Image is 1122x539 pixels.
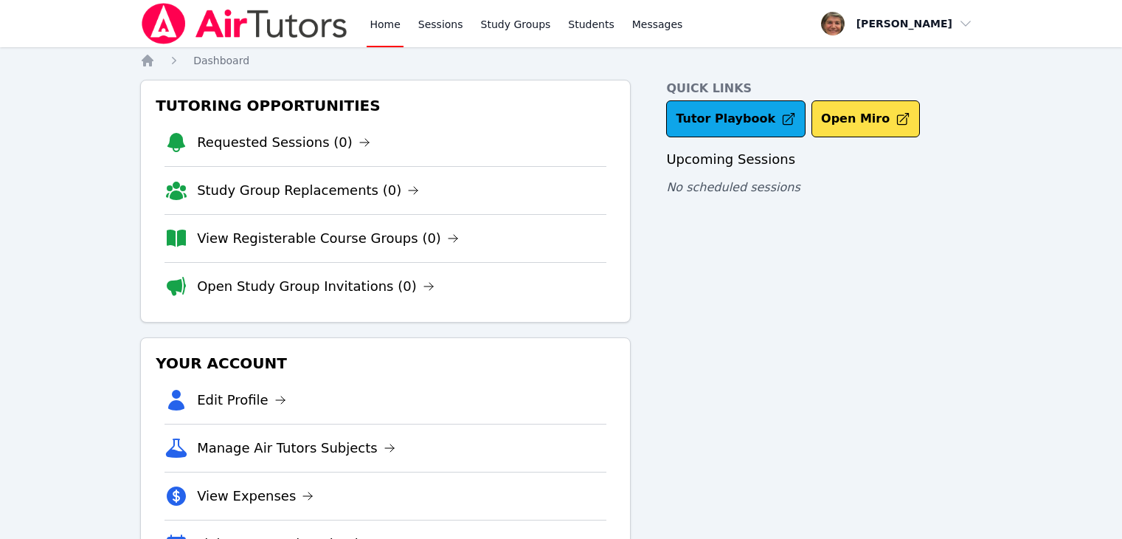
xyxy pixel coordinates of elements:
span: No scheduled sessions [666,180,800,194]
a: Manage Air Tutors Subjects [197,438,395,459]
a: Open Study Group Invitations (0) [197,276,434,297]
a: Study Group Replacements (0) [197,180,419,201]
a: Requested Sessions (0) [197,132,370,153]
a: View Expenses [197,486,314,507]
a: Dashboard [193,53,249,68]
a: Tutor Playbook [666,100,806,137]
a: Edit Profile [197,390,286,411]
a: View Registerable Course Groups (0) [197,228,459,249]
h3: Upcoming Sessions [666,149,982,170]
h3: Tutoring Opportunities [153,92,618,119]
span: Messages [632,17,683,32]
button: Open Miro [811,100,920,137]
span: Dashboard [193,55,249,66]
h3: Your Account [153,350,618,377]
nav: Breadcrumb [140,53,982,68]
h4: Quick Links [666,80,982,97]
img: Air Tutors [140,3,349,44]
